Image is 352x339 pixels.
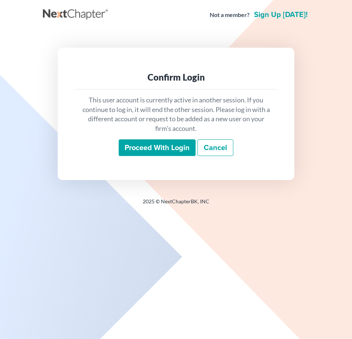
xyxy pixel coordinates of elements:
div: Confirm Login [81,71,271,83]
p: This user account is currently active in another session. If you continue to log in, it will end ... [81,95,271,133]
a: Sign up [DATE]! [253,11,309,18]
input: Proceed with login [119,139,196,156]
strong: Not a member? [210,11,250,19]
div: 2025 © NextChapterBK, INC [43,198,309,211]
a: Cancel [197,139,233,156]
